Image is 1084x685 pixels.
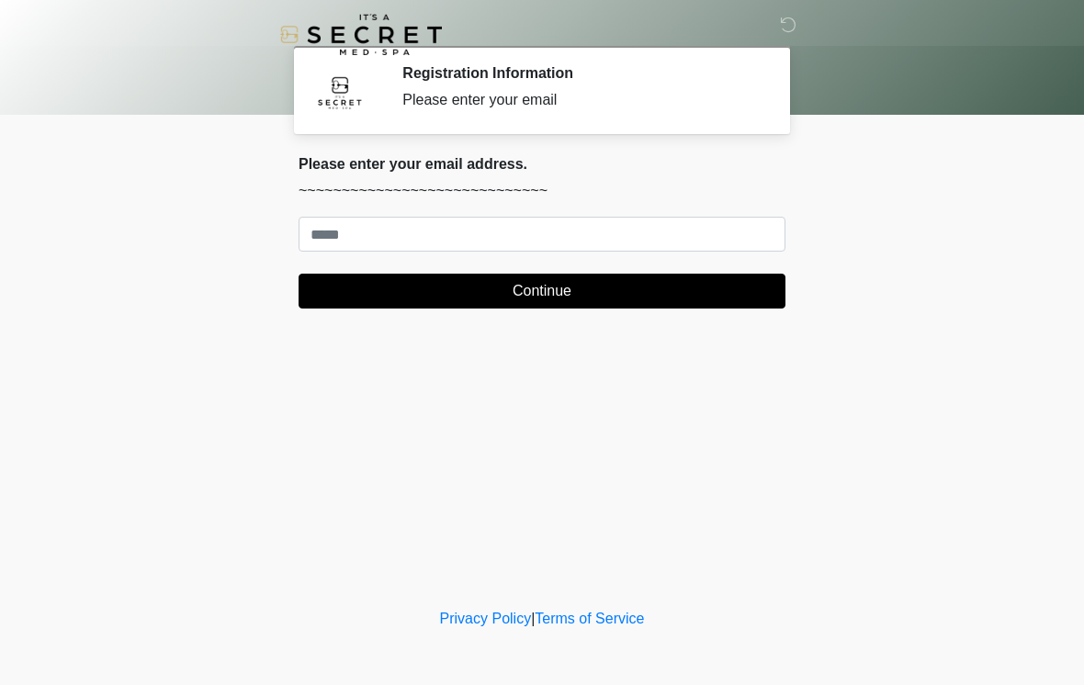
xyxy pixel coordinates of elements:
h2: Registration Information [402,64,758,82]
img: It's A Secret Med Spa Logo [280,14,442,55]
a: | [531,611,535,626]
p: ~~~~~~~~~~~~~~~~~~~~~~~~~~~~~ [299,180,785,202]
div: Please enter your email [402,89,758,111]
a: Terms of Service [535,611,644,626]
img: Agent Avatar [312,64,367,119]
button: Continue [299,274,785,309]
h2: Please enter your email address. [299,155,785,173]
a: Privacy Policy [440,611,532,626]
